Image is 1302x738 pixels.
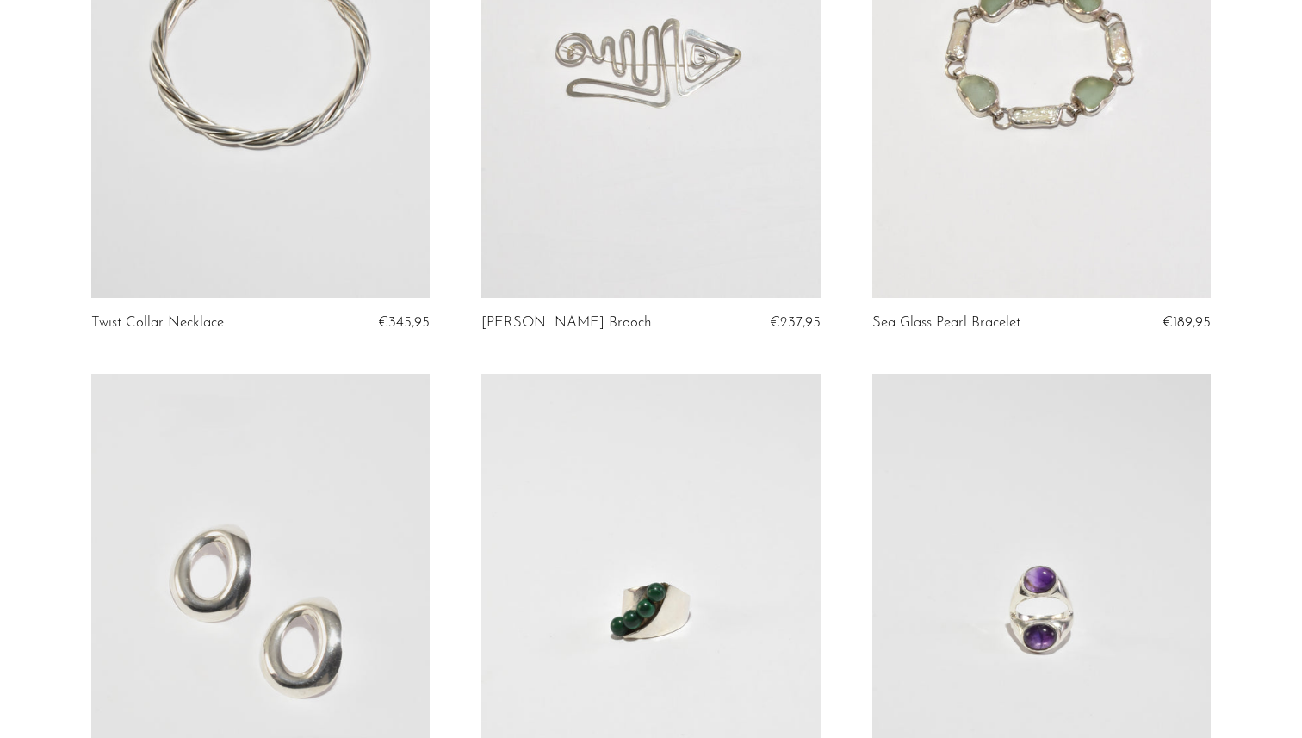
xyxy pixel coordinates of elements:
span: €345,95 [378,315,430,330]
span: €189,95 [1162,315,1211,330]
span: €237,95 [770,315,821,330]
a: [PERSON_NAME] Brooch [481,315,652,331]
a: Twist Collar Necklace [91,315,224,331]
a: Sea Glass Pearl Bracelet [872,315,1020,331]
